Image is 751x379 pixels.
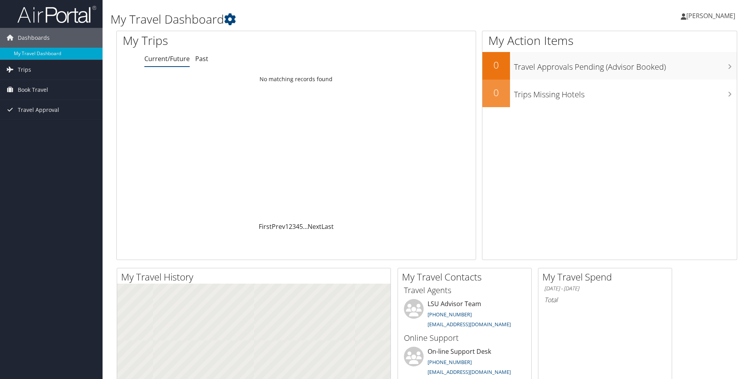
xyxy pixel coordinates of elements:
a: Last [321,222,334,231]
span: … [303,222,308,231]
a: [EMAIL_ADDRESS][DOMAIN_NAME] [428,321,511,328]
h2: My Travel History [121,270,390,284]
a: [PHONE_NUMBER] [428,311,472,318]
a: 0Travel Approvals Pending (Advisor Booked) [482,52,737,80]
span: Trips [18,60,31,80]
h6: Total [544,295,666,304]
li: On-line Support Desk [400,347,529,379]
span: Dashboards [18,28,50,48]
h2: 0 [482,86,510,99]
a: Current/Future [144,54,190,63]
h3: Online Support [404,333,525,344]
a: 0Trips Missing Hotels [482,80,737,107]
td: No matching records found [117,72,476,86]
h3: Travel Approvals Pending (Advisor Booked) [514,58,737,72]
h1: My Action Items [482,32,737,49]
h2: My Travel Contacts [402,270,531,284]
a: [PERSON_NAME] [681,4,743,28]
a: 4 [296,222,299,231]
a: 2 [289,222,292,231]
h2: 0 [482,58,510,72]
a: Past [195,54,208,63]
h2: My Travel Spend [542,270,672,284]
li: LSU Advisor Team [400,299,529,331]
h3: Trips Missing Hotels [514,85,737,100]
a: 5 [299,222,303,231]
img: airportal-logo.png [17,5,96,24]
span: Travel Approval [18,100,59,120]
a: Next [308,222,321,231]
a: 3 [292,222,296,231]
a: 1 [285,222,289,231]
a: [PHONE_NUMBER] [428,359,472,366]
a: Prev [272,222,285,231]
a: First [259,222,272,231]
h1: My Travel Dashboard [110,11,532,28]
span: [PERSON_NAME] [686,11,735,20]
span: Book Travel [18,80,48,100]
h1: My Trips [123,32,320,49]
a: [EMAIL_ADDRESS][DOMAIN_NAME] [428,368,511,375]
h6: [DATE] - [DATE] [544,285,666,292]
h3: Travel Agents [404,285,525,296]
